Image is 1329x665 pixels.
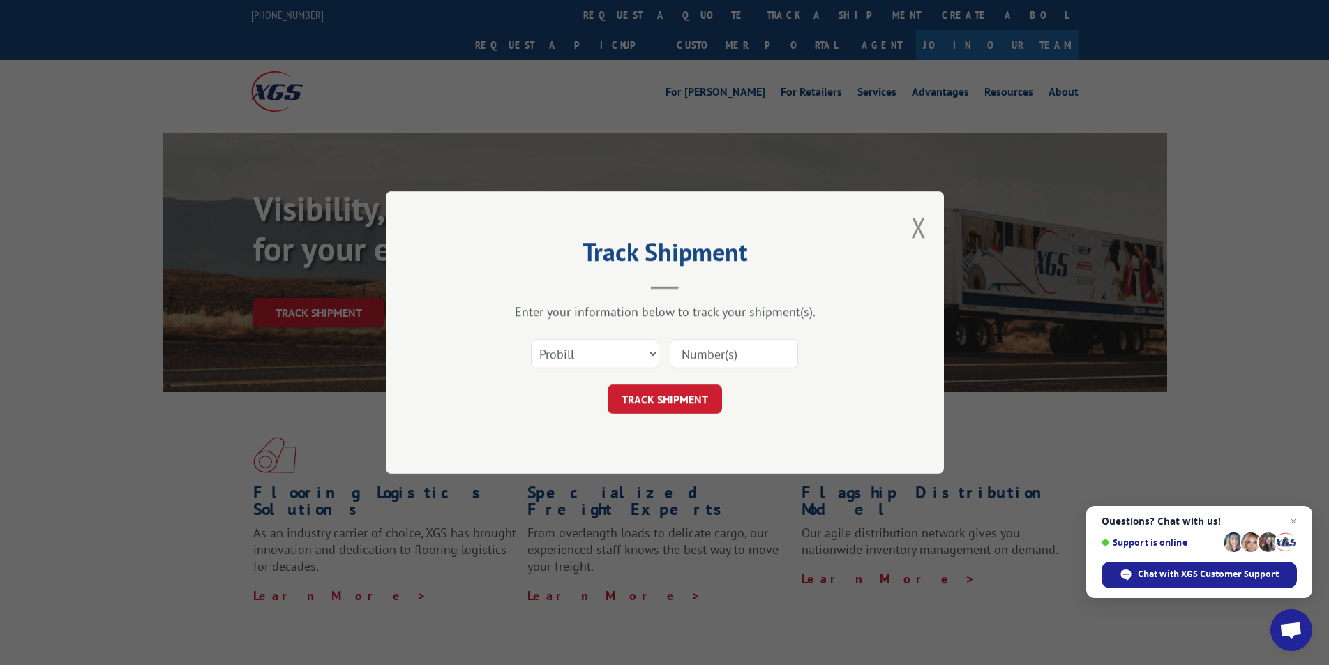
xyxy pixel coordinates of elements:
[670,339,798,368] input: Number(s)
[1285,513,1302,530] span: Close chat
[1102,562,1297,588] div: Chat with XGS Customer Support
[1102,537,1219,548] span: Support is online
[1270,609,1312,651] div: Open chat
[911,209,926,246] button: Close modal
[1102,516,1297,527] span: Questions? Chat with us!
[608,384,722,414] button: TRACK SHIPMENT
[456,242,874,269] h2: Track Shipment
[1138,568,1279,581] span: Chat with XGS Customer Support
[456,304,874,320] div: Enter your information below to track your shipment(s).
